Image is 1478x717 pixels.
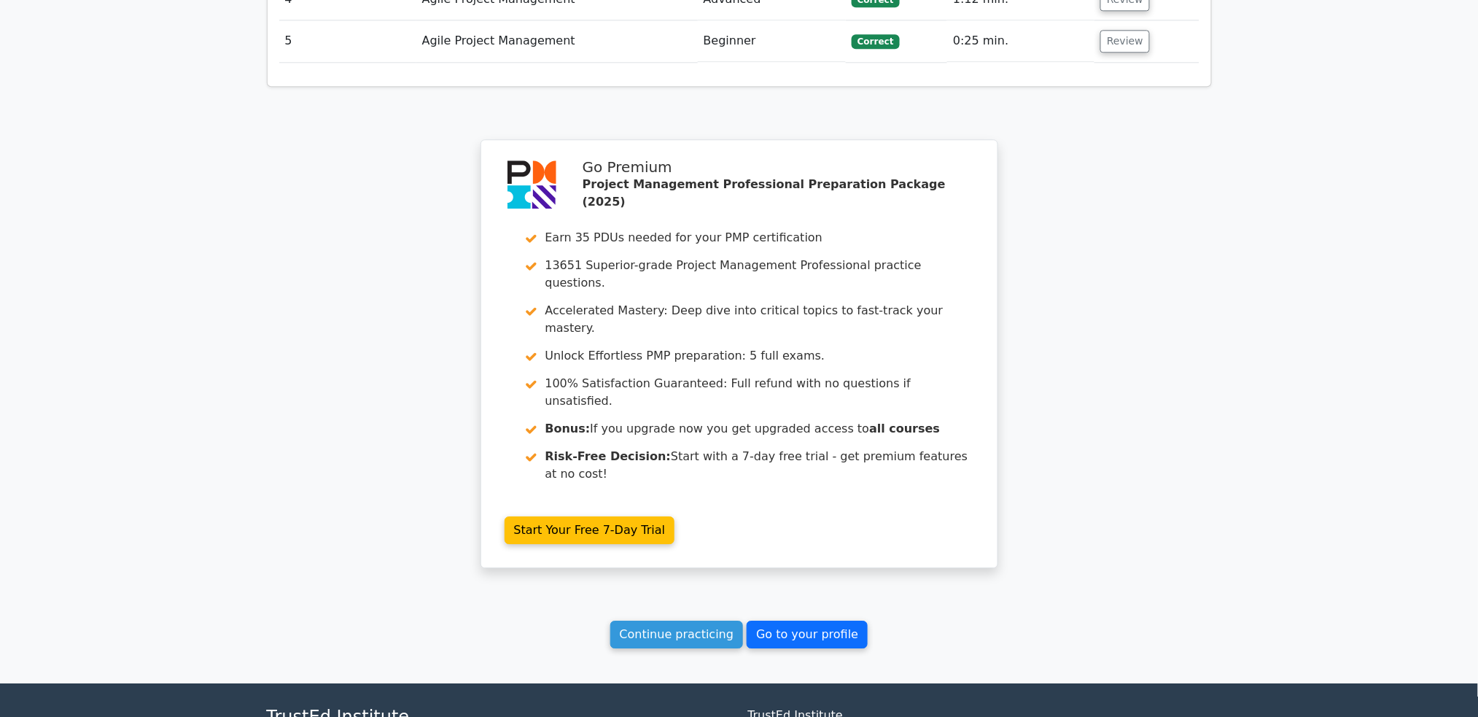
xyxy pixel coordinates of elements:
[852,34,899,49] span: Correct
[698,20,846,62] td: Beginner
[505,516,675,544] a: Start Your Free 7-Day Trial
[947,20,1094,62] td: 0:25 min.
[416,20,698,62] td: Agile Project Management
[1100,30,1150,53] button: Review
[610,621,744,648] a: Continue practicing
[747,621,868,648] a: Go to your profile
[279,20,416,62] td: 5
